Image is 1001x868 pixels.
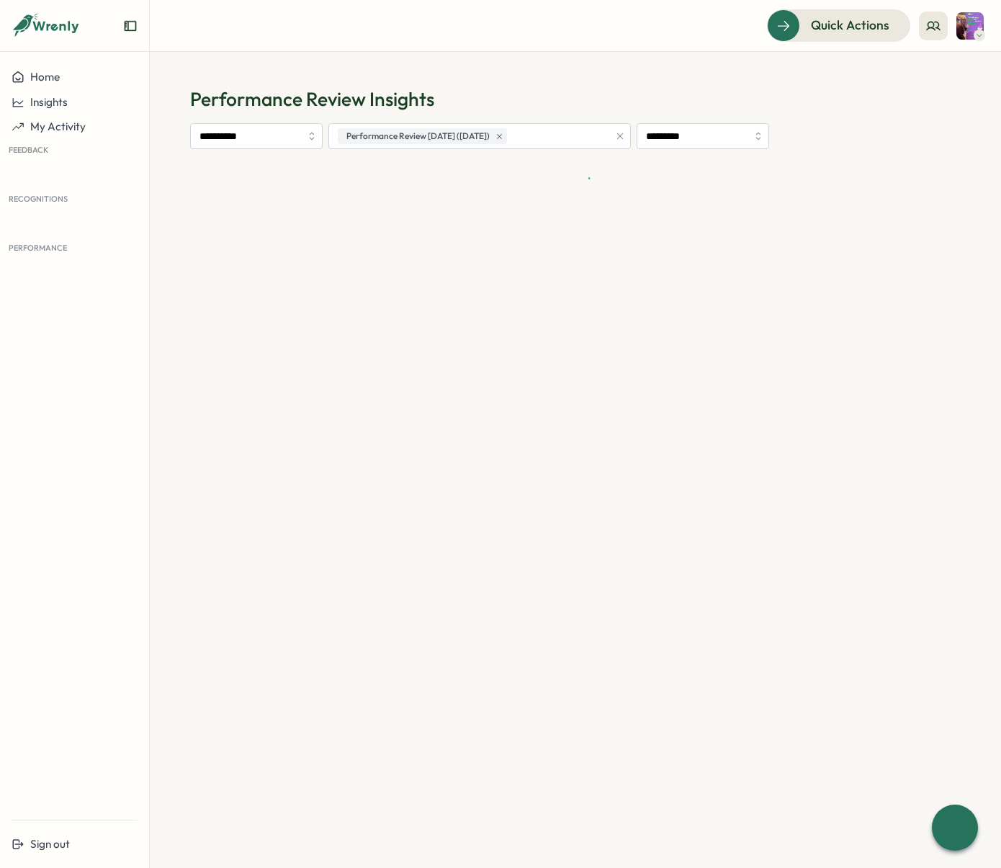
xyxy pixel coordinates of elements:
[190,86,961,112] h1: Performance Review Insights
[30,95,68,109] span: Insights
[346,130,490,143] span: Performance Review [DATE] ([DATE])
[811,16,889,35] span: Quick Actions
[123,19,138,33] button: Expand sidebar
[30,120,86,134] span: My Activity
[30,837,70,851] span: Sign out
[30,70,60,84] span: Home
[956,12,984,40] img: Katie Cannon
[767,9,910,41] button: Quick Actions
